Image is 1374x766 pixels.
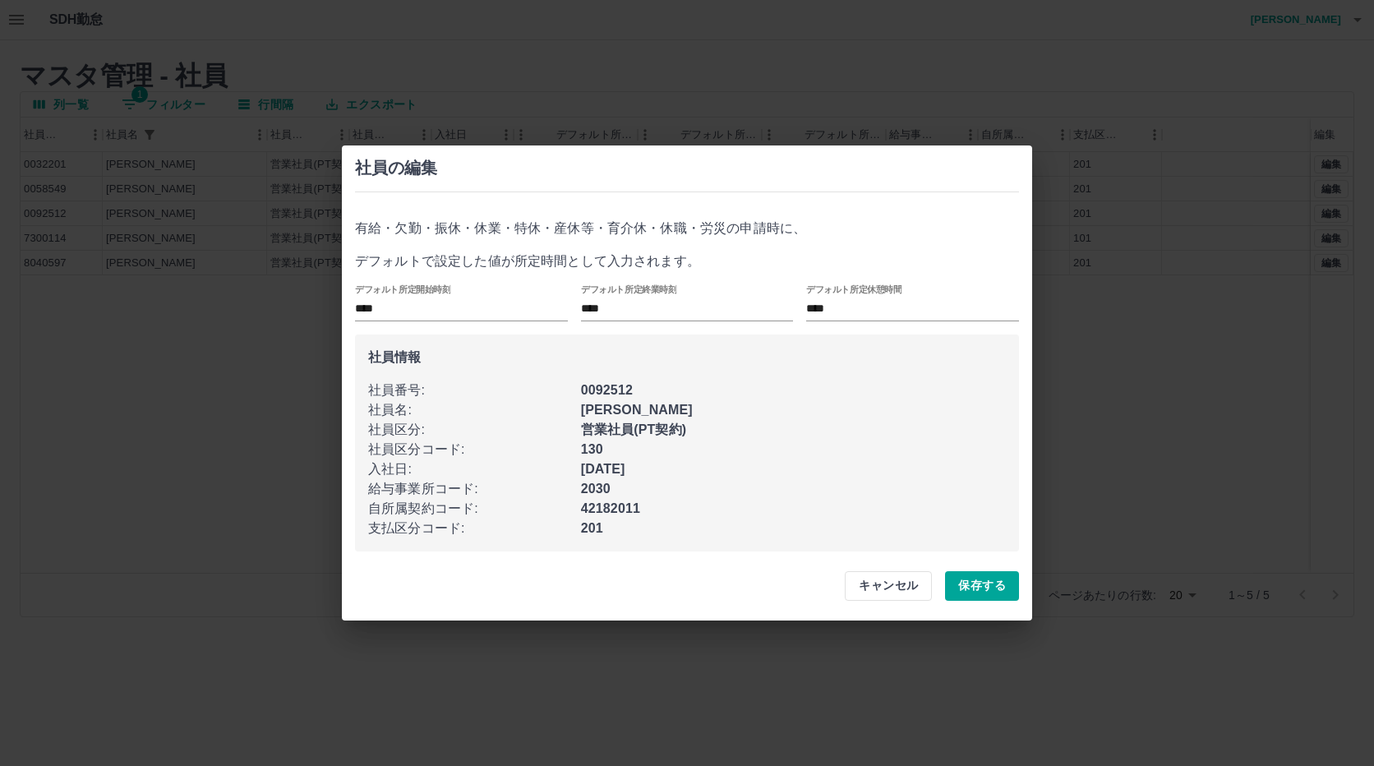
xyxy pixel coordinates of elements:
button: キャンセル [845,571,932,601]
p: 有給・欠勤・振休・休業・特休・産休等・育介休・休職・労災の申請時に、 [355,219,1019,238]
p: 社員名 : [368,400,581,420]
p: 自所属契約コード : [368,499,581,519]
button: 保存する [945,571,1019,601]
p: 支払区分コード : [368,519,581,538]
p: デフォルトで設定した値が所定時間として入力されます。 [355,251,1019,271]
p: 201 [581,519,1006,538]
p: [PERSON_NAME] [581,400,1006,420]
p: 営業社員(PT契約) [581,420,1006,440]
p: 社員番号 : [368,381,581,400]
p: 社員区分コード : [368,440,581,459]
p: 42182011 [581,499,1006,519]
label: デフォルト所定開始時刻 [355,283,451,295]
label: デフォルト所定休憩時間 [806,283,902,295]
p: 社員区分 : [368,420,581,440]
p: 130 [581,440,1006,459]
h2: 社員の編集 [355,159,1019,178]
p: 社員情報 [368,348,1006,367]
p: 0092512 [581,381,1006,400]
p: 2030 [581,479,1006,499]
label: デフォルト所定終業時刻 [581,283,677,295]
p: 入社日 : [368,459,581,479]
p: [DATE] [581,459,1006,479]
p: 給与事業所コード : [368,479,581,499]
